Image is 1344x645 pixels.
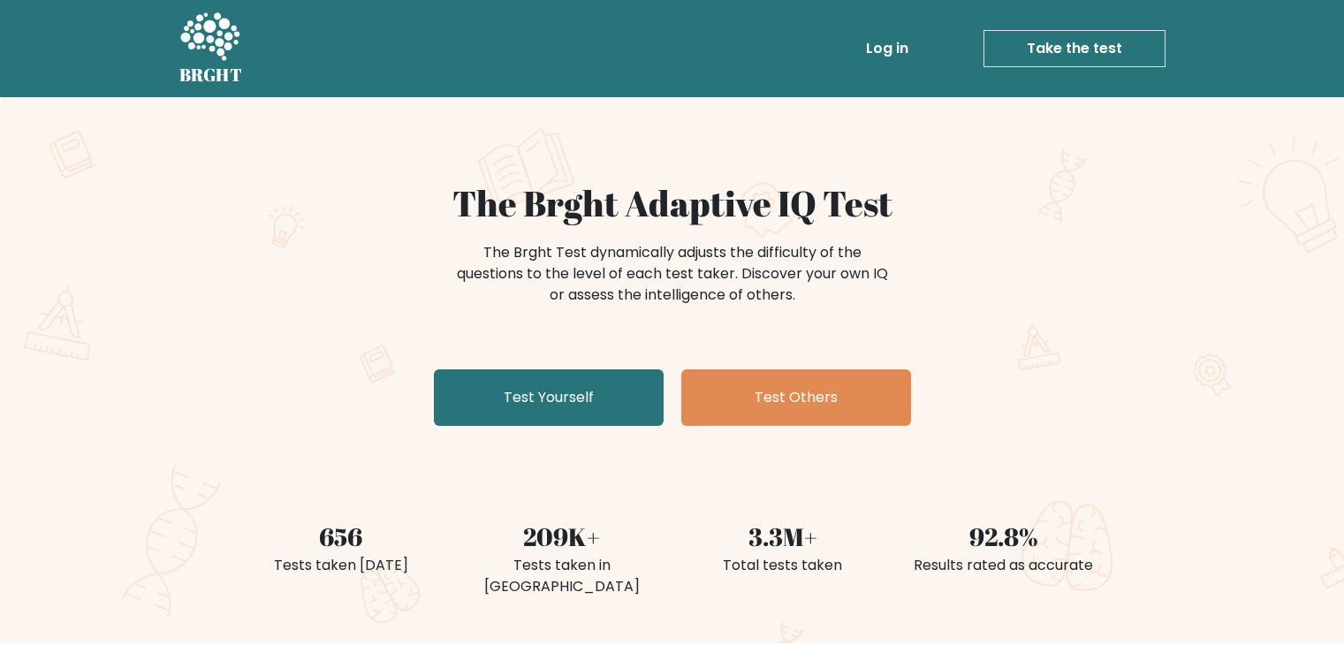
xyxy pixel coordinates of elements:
a: Test Yourself [434,369,664,426]
a: Take the test [983,30,1166,67]
h1: The Brght Adaptive IQ Test [241,182,1104,224]
div: 209K+ [462,518,662,555]
div: 92.8% [904,518,1104,555]
a: Test Others [681,369,911,426]
div: 656 [241,518,441,555]
div: Tests taken [DATE] [241,555,441,576]
a: BRGHT [179,7,243,90]
a: Log in [859,31,915,66]
h5: BRGHT [179,64,243,86]
div: The Brght Test dynamically adjusts the difficulty of the questions to the level of each test take... [452,242,893,306]
div: Tests taken in [GEOGRAPHIC_DATA] [462,555,662,597]
div: Results rated as accurate [904,555,1104,576]
div: Total tests taken [683,555,883,576]
div: 3.3M+ [683,518,883,555]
